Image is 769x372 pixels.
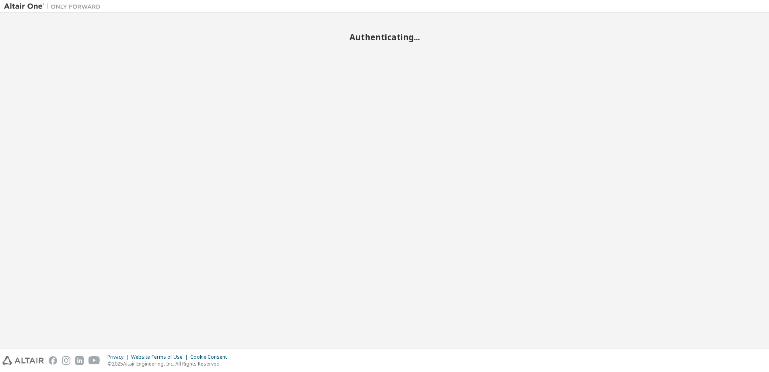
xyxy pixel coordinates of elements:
[131,354,190,360] div: Website Terms of Use
[2,356,44,365] img: altair_logo.svg
[4,32,765,42] h2: Authenticating...
[4,2,105,10] img: Altair One
[107,360,232,367] p: © 2025 Altair Engineering, Inc. All Rights Reserved.
[62,356,70,365] img: instagram.svg
[107,354,131,360] div: Privacy
[190,354,232,360] div: Cookie Consent
[49,356,57,365] img: facebook.svg
[75,356,84,365] img: linkedin.svg
[88,356,100,365] img: youtube.svg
